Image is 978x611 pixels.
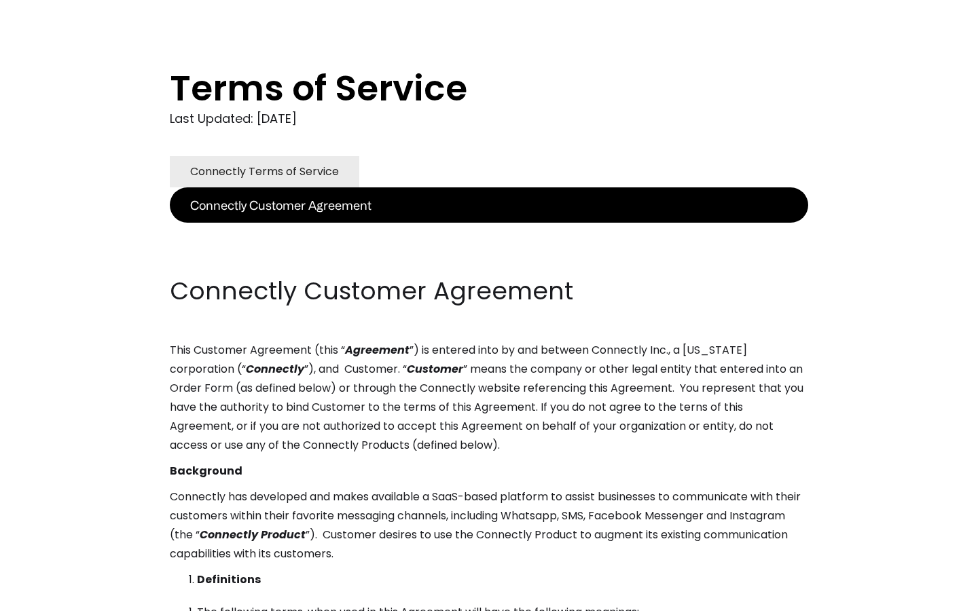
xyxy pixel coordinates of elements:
[14,586,81,606] aside: Language selected: English
[197,572,261,587] strong: Definitions
[407,361,463,377] em: Customer
[170,487,808,563] p: Connectly has developed and makes available a SaaS-based platform to assist businesses to communi...
[170,341,808,455] p: This Customer Agreement (this “ ”) is entered into by and between Connectly Inc., a [US_STATE] co...
[345,342,410,358] em: Agreement
[170,274,808,308] h2: Connectly Customer Agreement
[170,223,808,242] p: ‍
[170,68,754,109] h1: Terms of Service
[190,162,339,181] div: Connectly Terms of Service
[200,527,306,542] em: Connectly Product
[170,248,808,267] p: ‍
[170,463,242,479] strong: Background
[27,587,81,606] ul: Language list
[170,109,808,129] div: Last Updated: [DATE]
[190,196,372,215] div: Connectly Customer Agreement
[246,361,304,377] em: Connectly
